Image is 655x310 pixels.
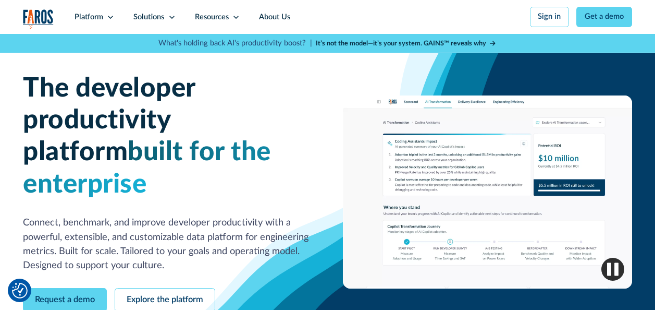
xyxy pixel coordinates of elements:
div: Resources [195,11,229,23]
div: Solutions [133,11,164,23]
a: home [23,9,53,29]
a: It’s not the model—it’s your system. GAINS™ reveals why [316,39,497,49]
p: What's holding back AI's productivity boost? | [158,38,312,49]
strong: It’s not the model—it’s your system. GAINS™ reveals why [316,40,486,46]
img: Logo of the analytics and reporting company Faros. [23,9,53,29]
button: Cookie Settings [12,283,28,299]
img: Revisit consent button [12,283,28,299]
div: Platform [75,11,103,23]
a: Get a demo [576,7,632,27]
a: Sign in [530,7,569,27]
span: built for the enterprise [23,139,271,197]
img: Pause video [601,258,624,281]
h1: The developer productivity platform [23,73,312,200]
p: Connect, benchmark, and improve developer productivity with a powerful, extensible, and customiza... [23,216,312,273]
